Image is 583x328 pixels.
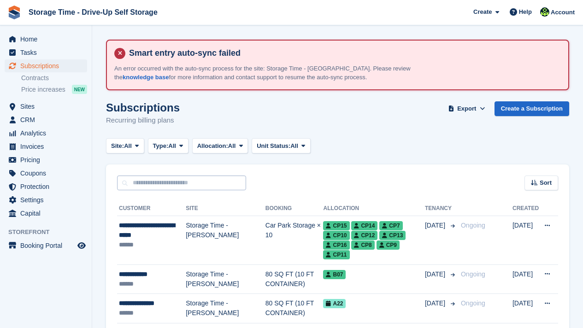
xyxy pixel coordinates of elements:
td: Storage Time - [PERSON_NAME] [186,216,265,265]
span: All [228,141,236,151]
a: menu [5,46,87,59]
span: CP8 [351,240,374,250]
span: Allocation: [197,141,228,151]
button: Unit Status: All [252,138,310,153]
img: stora-icon-8386f47178a22dfd0bd8f6a31ec36ba5ce8667c1dd55bd0f319d3a0aa187defe.svg [7,6,21,19]
span: Price increases [21,85,65,94]
button: Export [447,101,487,117]
span: [DATE] [425,221,447,230]
th: Allocation [323,201,425,216]
a: Price increases NEW [21,84,87,94]
span: Type: [153,141,169,151]
th: Customer [117,201,186,216]
span: Ongoing [461,299,485,307]
span: Sites [20,100,76,113]
h4: Smart entry auto-sync failed [125,48,561,59]
p: Recurring billing plans [106,115,180,126]
td: Car Park Storage × 10 [265,216,324,265]
a: knowledge base [123,74,169,81]
span: CP10 [323,231,349,240]
span: CP7 [379,221,402,230]
a: menu [5,153,87,166]
span: B07 [323,270,346,279]
a: menu [5,180,87,193]
a: menu [5,113,87,126]
span: All [124,141,132,151]
a: menu [5,100,87,113]
a: menu [5,33,87,46]
span: All [168,141,176,151]
p: An error occurred with the auto-sync process for the site: Storage Time - [GEOGRAPHIC_DATA]. Plea... [114,64,437,82]
th: Booking [265,201,324,216]
button: Site: All [106,138,144,153]
td: Storage Time - [PERSON_NAME] [186,264,265,294]
a: Create a Subscription [495,101,569,117]
a: menu [5,167,87,180]
img: Laaibah Sarwar [540,7,549,17]
th: Site [186,201,265,216]
span: CP14 [351,221,377,230]
th: Tenancy [425,201,457,216]
span: A22 [323,299,346,308]
td: Storage Time - [PERSON_NAME] [186,294,265,323]
a: menu [5,193,87,206]
span: Ongoing [461,222,485,229]
span: CRM [20,113,76,126]
span: Analytics [20,127,76,140]
button: Type: All [148,138,188,153]
span: Invoices [20,140,76,153]
span: Help [519,7,532,17]
span: CP12 [351,231,377,240]
span: Pricing [20,153,76,166]
span: Coupons [20,167,76,180]
span: Export [457,104,476,113]
span: Unit Status: [257,141,290,151]
span: Home [20,33,76,46]
span: All [290,141,298,151]
span: Site: [111,141,124,151]
a: menu [5,127,87,140]
span: Booking Portal [20,239,76,252]
span: [DATE] [425,299,447,308]
span: CP11 [323,250,349,259]
a: menu [5,140,87,153]
span: [DATE] [425,269,447,279]
a: menu [5,59,87,72]
span: Account [551,8,575,17]
button: Allocation: All [192,138,248,153]
th: Created [512,201,539,216]
td: [DATE] [512,294,539,323]
a: Contracts [21,74,87,82]
span: Create [473,7,492,17]
span: Protection [20,180,76,193]
td: [DATE] [512,216,539,265]
span: Sort [540,178,552,187]
td: 80 SQ FT (10 FT CONTAINER) [265,294,324,323]
span: Ongoing [461,270,485,278]
div: NEW [72,85,87,94]
span: Capital [20,207,76,220]
span: Subscriptions [20,59,76,72]
h1: Subscriptions [106,101,180,114]
a: menu [5,239,87,252]
span: Settings [20,193,76,206]
span: CP13 [379,231,406,240]
span: CP15 [323,221,349,230]
span: Tasks [20,46,76,59]
span: CP9 [377,240,400,250]
td: 80 SQ FT (10 FT CONTAINER) [265,264,324,294]
a: menu [5,207,87,220]
a: Preview store [76,240,87,251]
span: CP16 [323,240,349,250]
td: [DATE] [512,264,539,294]
span: Storefront [8,228,92,237]
a: Storage Time - Drive-Up Self Storage [25,5,161,20]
